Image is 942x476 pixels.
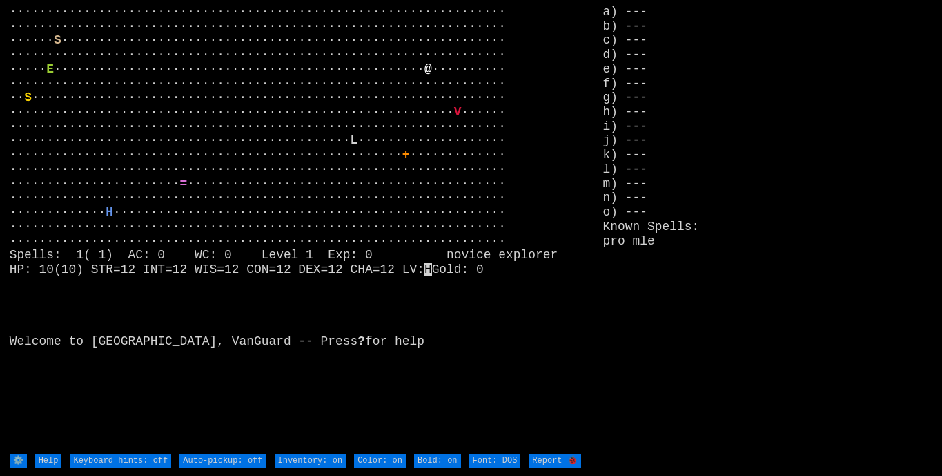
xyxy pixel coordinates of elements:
[179,454,266,468] input: Auto-pickup: off
[10,454,27,468] input: ⚙️
[402,148,410,162] font: +
[24,91,32,104] font: $
[275,454,346,468] input: Inventory: on
[424,62,432,76] font: @
[354,454,406,468] input: Color: on
[35,454,62,468] input: Help
[529,454,580,468] input: Report 🐞
[603,5,933,453] stats: a) --- b) --- c) --- d) --- e) --- f) --- g) --- h) --- i) --- j) --- k) --- l) --- m) --- n) ---...
[180,177,188,191] font: =
[351,133,358,147] font: L
[357,334,365,348] b: ?
[46,62,54,76] font: E
[469,454,521,468] input: Font: DOS
[424,263,432,276] mark: H
[414,454,461,468] input: Bold: on
[54,33,61,47] font: S
[454,105,462,119] font: V
[10,5,603,453] larn: ··································································· ·····························...
[70,454,171,468] input: Keyboard hints: off
[106,205,113,219] font: H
